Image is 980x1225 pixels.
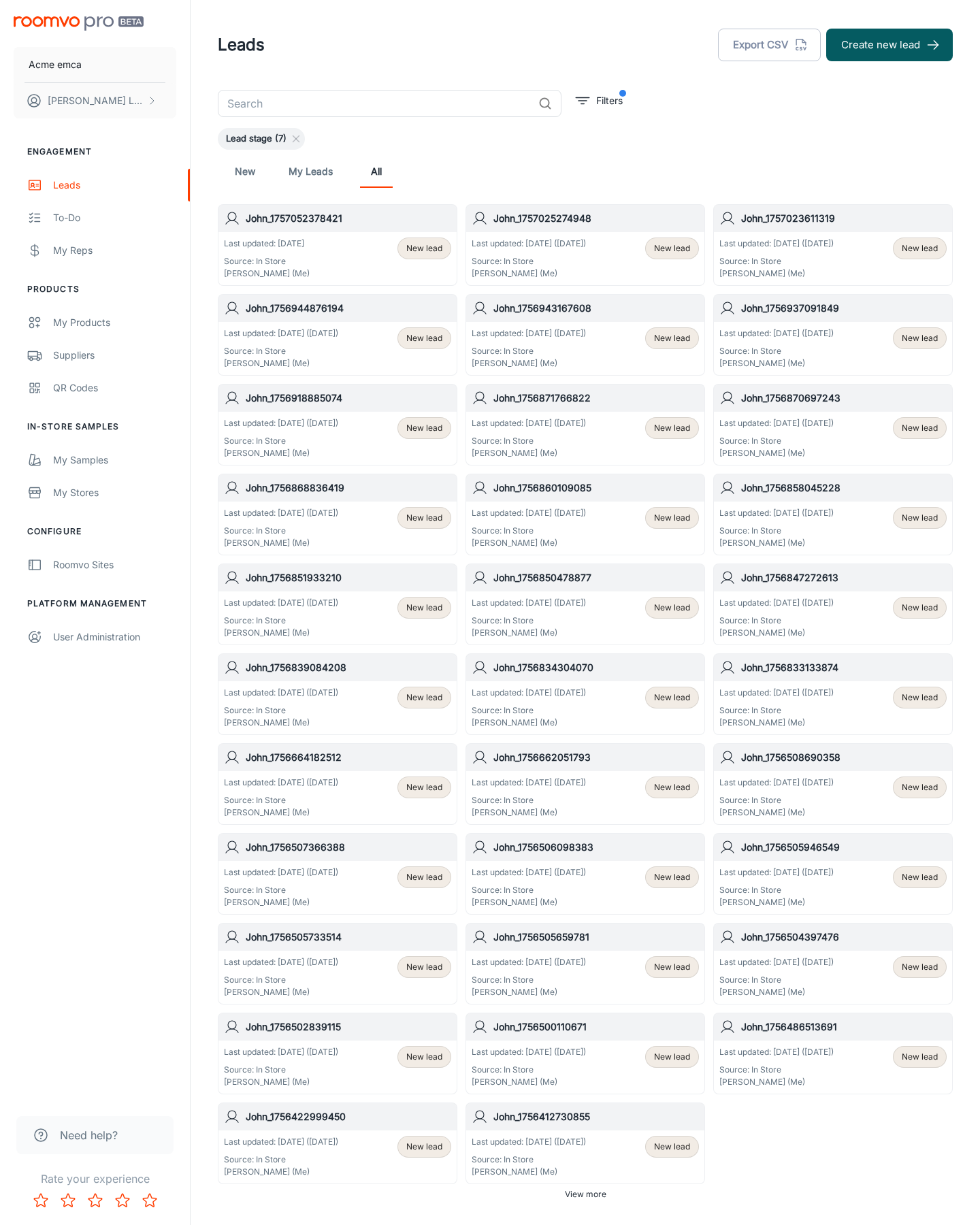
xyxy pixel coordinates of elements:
a: John_1756834304070Last updated: [DATE] ([DATE])Source: In Store[PERSON_NAME] (Me)New lead [465,653,705,735]
button: [PERSON_NAME] Leaptools [14,83,176,118]
p: [PERSON_NAME] (Me) [224,1166,338,1178]
a: John_1756943167608Last updated: [DATE] ([DATE])Source: In Store[PERSON_NAME] (Me)New lead [465,294,705,376]
span: New lead [406,961,442,973]
h6: John_1756505733514 [246,930,451,945]
p: [PERSON_NAME] (Me) [472,717,586,729]
p: [PERSON_NAME] (Me) [472,267,586,280]
a: John_1756508690358Last updated: [DATE] ([DATE])Source: In Store[PERSON_NAME] (Me)New lead [713,743,953,825]
span: New lead [902,1051,938,1063]
p: Filters [596,93,623,108]
p: Last updated: [DATE] ([DATE]) [224,687,338,699]
p: [PERSON_NAME] (Me) [224,357,338,370]
button: Rate 4 star [109,1187,136,1214]
p: [PERSON_NAME] (Me) [719,627,834,639]
span: New lead [654,602,690,614]
span: View more [565,1188,606,1200]
p: Last updated: [DATE] ([DATE]) [472,597,586,609]
p: Acme emca [29,57,82,72]
p: [PERSON_NAME] (Me) [719,1076,834,1088]
h6: John_1756839084208 [246,660,451,675]
a: John_1756918885074Last updated: [DATE] ([DATE])Source: In Store[PERSON_NAME] (Me)New lead [218,384,457,465]
div: My Reps [53,243,176,258]
a: John_1756937091849Last updated: [DATE] ([DATE])Source: In Store[PERSON_NAME] (Me)New lead [713,294,953,376]
a: John_1757052378421Last updated: [DATE]Source: In Store[PERSON_NAME] (Me)New lead [218,204,457,286]
p: Last updated: [DATE] ([DATE]) [472,777,586,789]
p: [PERSON_NAME] (Me) [224,896,338,909]
p: Source: In Store [224,704,338,717]
button: Rate 3 star [82,1187,109,1214]
span: New lead [406,781,442,794]
p: Last updated: [DATE] ([DATE]) [472,238,586,250]
span: New lead [902,512,938,524]
p: Last updated: [DATE] ([DATE]) [224,956,338,968]
span: New lead [654,242,690,255]
span: New lead [902,602,938,614]
p: Last updated: [DATE] ([DATE]) [719,1046,834,1058]
p: [PERSON_NAME] (Me) [719,896,834,909]
p: Last updated: [DATE] ([DATE]) [472,956,586,968]
span: Need help? [60,1127,118,1143]
p: Last updated: [DATE] ([DATE]) [719,956,834,968]
a: John_1756847272613Last updated: [DATE] ([DATE])Source: In Store[PERSON_NAME] (Me)New lead [713,563,953,645]
a: My Leads [289,155,333,188]
h6: John_1757023611319 [741,211,947,226]
p: Last updated: [DATE] ([DATE]) [224,1046,338,1058]
a: John_1756422999450Last updated: [DATE] ([DATE])Source: In Store[PERSON_NAME] (Me)New lead [218,1102,457,1184]
span: New lead [902,781,938,794]
span: New lead [902,332,938,344]
h6: John_1756868836419 [246,480,451,495]
h6: John_1756508690358 [741,750,947,765]
a: John_1756507366388Last updated: [DATE] ([DATE])Source: In Store[PERSON_NAME] (Me)New lead [218,833,457,915]
p: Last updated: [DATE] ([DATE]) [472,687,586,699]
div: QR Codes [53,380,176,395]
p: Source: In Store [472,615,586,627]
a: John_1756833133874Last updated: [DATE] ([DATE])Source: In Store[PERSON_NAME] (Me)New lead [713,653,953,735]
p: [PERSON_NAME] (Me) [472,627,586,639]
h6: John_1756944876194 [246,301,451,316]
div: Roomvo Sites [53,557,176,572]
h1: Leads [218,33,265,57]
p: Last updated: [DATE] ([DATE]) [472,327,586,340]
button: View more [559,1184,612,1205]
a: John_1756500110671Last updated: [DATE] ([DATE])Source: In Store[PERSON_NAME] (Me)New lead [465,1013,705,1094]
h6: John_1756502839115 [246,1019,451,1034]
a: John_1756662051793Last updated: [DATE] ([DATE])Source: In Store[PERSON_NAME] (Me)New lead [465,743,705,825]
p: Source: In Store [719,794,834,806]
button: Create new lead [826,29,953,61]
span: New lead [654,781,690,794]
p: Source: In Store [472,525,586,537]
h6: John_1757025274948 [493,211,699,226]
span: New lead [654,871,690,883]
span: New lead [654,961,690,973]
a: John_1756506098383Last updated: [DATE] ([DATE])Source: In Store[PERSON_NAME] (Me)New lead [465,833,705,915]
p: Source: In Store [719,615,834,627]
h6: John_1756486513691 [741,1019,947,1034]
a: John_1757025274948Last updated: [DATE] ([DATE])Source: In Store[PERSON_NAME] (Me)New lead [465,204,705,286]
p: Last updated: [DATE] ([DATE]) [719,327,834,340]
h6: John_1756847272613 [741,570,947,585]
span: New lead [902,691,938,704]
a: John_1756871766822Last updated: [DATE] ([DATE])Source: In Store[PERSON_NAME] (Me)New lead [465,384,705,465]
span: New lead [654,691,690,704]
p: Last updated: [DATE] ([DATE]) [472,866,586,879]
p: Last updated: [DATE] ([DATE]) [719,777,834,789]
p: Source: In Store [719,255,834,267]
p: [PERSON_NAME] (Me) [472,447,586,459]
p: Source: In Store [472,345,586,357]
span: New lead [406,691,442,704]
p: [PERSON_NAME] (Me) [719,986,834,998]
a: John_1756850478877Last updated: [DATE] ([DATE])Source: In Store[PERSON_NAME] (Me)New lead [465,563,705,645]
span: New lead [902,422,938,434]
div: Suppliers [53,348,176,363]
h6: John_1756507366388 [246,840,451,855]
a: All [360,155,393,188]
span: New lead [406,332,442,344]
a: John_1756505733514Last updated: [DATE] ([DATE])Source: In Store[PERSON_NAME] (Me)New lead [218,923,457,1004]
p: Last updated: [DATE] ([DATE]) [472,507,586,519]
div: To-do [53,210,176,225]
img: Roomvo PRO Beta [14,16,144,31]
p: [PERSON_NAME] (Me) [224,627,338,639]
a: John_1756870697243Last updated: [DATE] ([DATE])Source: In Store[PERSON_NAME] (Me)New lead [713,384,953,465]
p: [PERSON_NAME] (Me) [719,447,834,459]
p: [PERSON_NAME] (Me) [224,537,338,549]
